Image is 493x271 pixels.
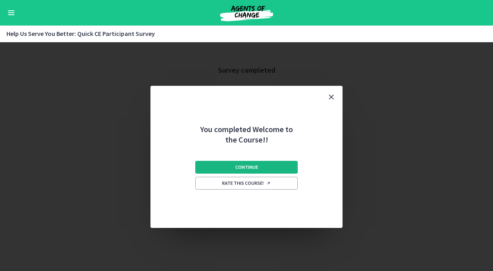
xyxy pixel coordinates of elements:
span: Continue [235,164,258,170]
button: Enable menu [6,8,16,18]
a: Rate this course! Opens in a new window [195,177,298,190]
button: Continue [195,161,298,174]
img: Agents of Change [198,3,295,22]
h2: You completed Welcome to the Course!! [194,108,299,145]
span: Rate this course! [222,180,271,186]
i: Opens in a new window [266,181,271,186]
button: Close [320,86,343,108]
h3: Help Us Serve You Better: Quick CE Participant Survey [6,29,477,38]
